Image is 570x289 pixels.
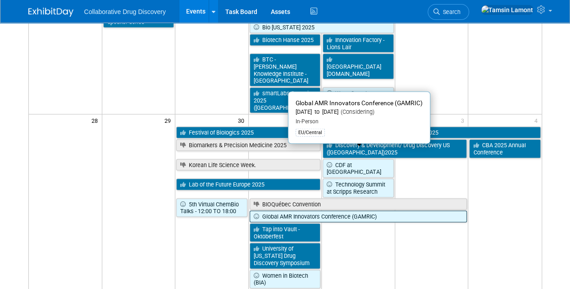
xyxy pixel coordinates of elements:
[250,270,321,288] a: Women in Biotech (BIA)
[323,34,394,52] a: Innovation Factory - Lions Lair
[250,53,321,86] a: BTC - [PERSON_NAME] Knowledge Institute - [GEOGRAPHIC_DATA]
[323,159,394,177] a: CDF at [GEOGRAPHIC_DATA]
[481,5,534,15] img: Tamsin Lamont
[176,126,394,138] a: Festival of Biologics 2025
[428,4,469,20] a: Search
[84,8,166,15] span: Collaborative Drug Discovery
[296,128,325,136] div: EU/Central
[250,223,321,242] a: Tap into Vault - Oktoberfest
[469,139,540,158] a: CBA 2025 Annual Conference
[460,114,468,126] span: 3
[534,114,542,126] span: 4
[28,8,73,17] img: ExhibitDay
[176,159,320,171] a: Korean Life Science Week.
[250,198,467,210] a: BIOQuébec Convention
[164,114,175,126] span: 29
[296,99,423,106] span: Global AMR Innovators Conference (GAMRIC)
[323,178,394,197] a: Technology Summit at Scripps Research
[296,108,423,116] div: [DATE] to [DATE]
[440,9,461,15] span: Search
[250,210,467,222] a: Global AMR Innovators Conference (GAMRIC)
[338,108,374,115] span: (Considering)
[250,34,321,46] a: Biotech Hanse 2025
[296,118,319,124] span: In-Person
[323,87,394,113] a: Wega Sample Management Symposium
[396,126,541,138] a: MCGS 2025
[91,114,102,126] span: 28
[323,139,467,158] a: Discovery & Development/ Drug Discovery US ([GEOGRAPHIC_DATA])2025
[250,87,321,113] a: smartLabs Summit 2025 ([GEOGRAPHIC_DATA])
[176,198,247,217] a: 5th Virtual ChemBio Talks - 12:00 TO 18:00
[237,114,248,126] span: 30
[250,21,394,33] a: Bio [US_STATE] 2025
[250,242,321,268] a: University of [US_STATE] Drug Discovery Symposium
[176,139,320,151] a: Biomarkers & Precision Medicine 2025
[323,53,394,79] a: [GEOGRAPHIC_DATA][DOMAIN_NAME]
[176,178,320,190] a: Lab of the Future Europe 2025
